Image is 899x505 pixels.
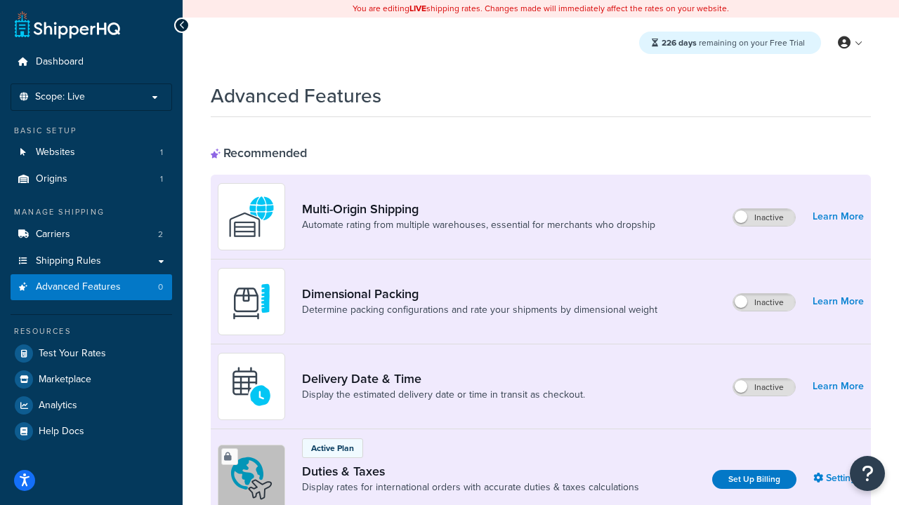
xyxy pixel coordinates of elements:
[11,166,172,192] a: Origins1
[11,140,172,166] li: Websites
[11,341,172,366] a: Test Your Rates
[227,192,276,241] img: WatD5o0RtDAAAAAElFTkSuQmCC
[158,229,163,241] span: 2
[36,229,70,241] span: Carriers
[302,480,639,494] a: Display rates for international orders with accurate duties & taxes calculations
[302,218,655,232] a: Automate rating from multiple warehouses, essential for merchants who dropship
[733,209,795,226] label: Inactive
[850,456,885,491] button: Open Resource Center
[36,255,101,267] span: Shipping Rules
[733,379,795,396] label: Inactive
[302,201,655,217] a: Multi-Origin Shipping
[36,281,121,293] span: Advanced Features
[11,206,172,218] div: Manage Shipping
[11,419,172,444] a: Help Docs
[36,147,75,159] span: Websites
[158,281,163,293] span: 0
[160,173,163,185] span: 1
[813,292,864,311] a: Learn More
[11,393,172,418] a: Analytics
[662,36,805,49] span: remaining on your Free Trial
[302,303,657,317] a: Determine packing configurations and rate your shipments by dimensional weight
[733,294,795,311] label: Inactive
[11,325,172,337] div: Resources
[11,125,172,137] div: Basic Setup
[311,442,354,454] p: Active Plan
[36,173,67,185] span: Origins
[302,371,585,386] a: Delivery Date & Time
[211,82,381,109] h1: Advanced Features
[813,469,864,488] a: Settings
[227,362,276,411] img: gfkeb5ejjkALwAAAABJRU5ErkJggg==
[36,56,84,68] span: Dashboard
[11,248,172,274] a: Shipping Rules
[813,377,864,396] a: Learn More
[11,166,172,192] li: Origins
[302,286,657,302] a: Dimensional Packing
[227,277,276,326] img: DTVBYsAAAAAASUVORK5CYII=
[11,274,172,300] a: Advanced Features0
[39,374,91,386] span: Marketplace
[813,207,864,227] a: Learn More
[11,274,172,300] li: Advanced Features
[11,140,172,166] a: Websites1
[11,49,172,75] a: Dashboard
[39,400,77,412] span: Analytics
[712,470,796,489] a: Set Up Billing
[662,36,697,49] strong: 226 days
[39,348,106,360] span: Test Your Rates
[302,388,585,402] a: Display the estimated delivery date or time in transit as checkout.
[160,147,163,159] span: 1
[409,2,426,15] b: LIVE
[11,367,172,392] a: Marketplace
[302,464,639,479] a: Duties & Taxes
[211,145,307,161] div: Recommended
[39,426,84,438] span: Help Docs
[11,222,172,248] a: Carriers2
[11,222,172,248] li: Carriers
[35,91,85,103] span: Scope: Live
